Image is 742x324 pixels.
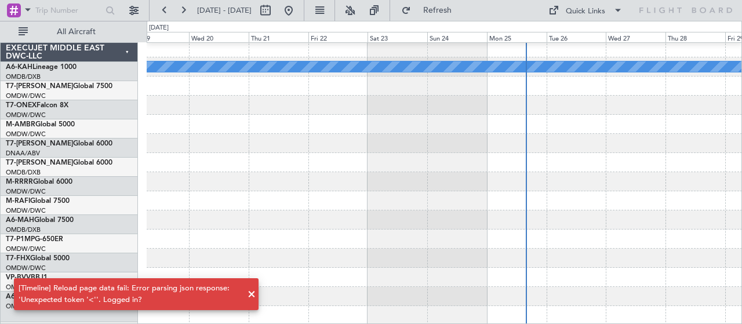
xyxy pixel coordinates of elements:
a: OMDW/DWC [6,245,46,253]
span: T7-FHX [6,255,30,262]
div: Mon 25 [487,32,547,42]
a: M-RAFIGlobal 7500 [6,198,70,205]
a: OMDB/DXB [6,168,41,177]
span: T7-[PERSON_NAME] [6,140,73,147]
a: OMDB/DXB [6,225,41,234]
div: [Timeline] Reload page data fail: Error parsing json response: 'Unexpected token '<''. Logged in? [19,283,241,305]
span: All Aircraft [30,28,122,36]
a: T7-ONEXFalcon 8X [6,102,68,109]
a: T7-[PERSON_NAME]Global 6000 [6,159,112,166]
a: OMDW/DWC [6,206,46,215]
a: OMDW/DWC [6,264,46,272]
span: A6-KAH [6,64,32,71]
a: T7-FHXGlobal 5000 [6,255,70,262]
input: Trip Number [35,2,102,19]
span: T7-ONEX [6,102,37,109]
a: T7-P1MPG-650ER [6,236,63,243]
div: Wed 20 [189,32,249,42]
a: DNAA/ABV [6,149,40,158]
div: Quick Links [566,6,605,17]
button: All Aircraft [13,23,126,41]
span: A6-MAH [6,217,34,224]
span: M-RRRR [6,179,33,185]
div: Tue 26 [547,32,606,42]
span: Refresh [413,6,462,14]
div: Thu 28 [665,32,725,42]
a: A6-KAHLineage 1000 [6,64,77,71]
span: M-RAFI [6,198,30,205]
div: Fri 22 [308,32,368,42]
div: Sat 23 [368,32,427,42]
div: Tue 19 [129,32,189,42]
span: T7-[PERSON_NAME] [6,83,73,90]
div: Thu 21 [249,32,308,42]
a: M-AMBRGlobal 5000 [6,121,75,128]
a: M-RRRRGlobal 6000 [6,179,72,185]
a: OMDW/DWC [6,187,46,196]
div: Sun 24 [427,32,487,42]
a: T7-[PERSON_NAME]Global 7500 [6,83,112,90]
div: [DATE] [149,23,169,33]
div: Wed 27 [606,32,665,42]
button: Refresh [396,1,465,20]
a: A6-MAHGlobal 7500 [6,217,74,224]
button: Quick Links [543,1,628,20]
span: M-AMBR [6,121,35,128]
span: [DATE] - [DATE] [197,5,252,16]
a: T7-[PERSON_NAME]Global 6000 [6,140,112,147]
a: OMDB/DXB [6,72,41,81]
a: OMDW/DWC [6,130,46,139]
span: T7-[PERSON_NAME] [6,159,73,166]
span: T7-P1MP [6,236,35,243]
a: OMDW/DWC [6,92,46,100]
a: OMDW/DWC [6,111,46,119]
